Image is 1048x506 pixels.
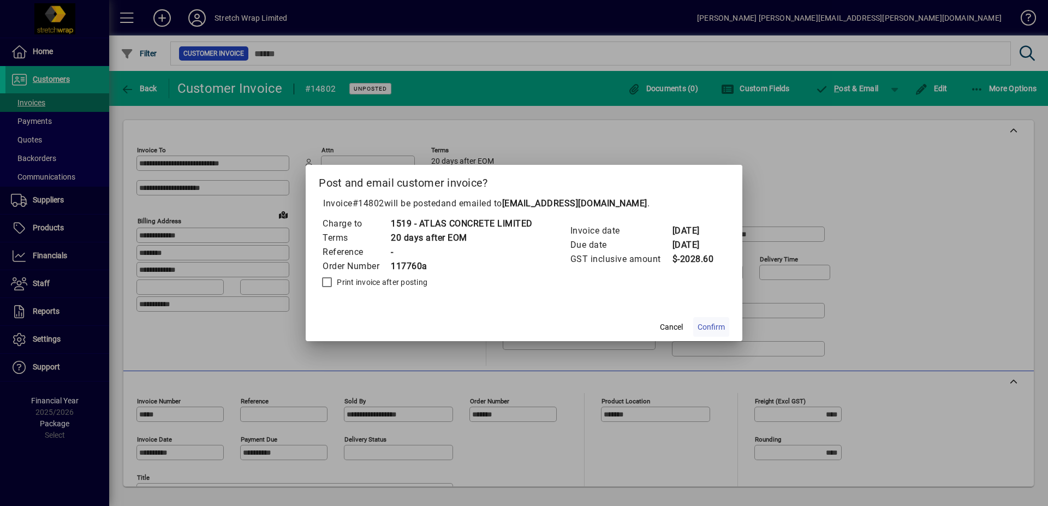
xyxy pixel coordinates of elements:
button: Cancel [654,317,689,337]
b: [EMAIL_ADDRESS][DOMAIN_NAME] [502,198,647,209]
td: Order Number [322,259,390,273]
p: Invoice will be posted . [319,197,729,210]
h2: Post and email customer invoice? [306,165,742,197]
button: Confirm [693,317,729,337]
td: Due date [570,238,672,252]
span: #14802 [353,198,384,209]
td: 1519 - ATLAS CONCRETE LIMITED [390,217,533,231]
td: Charge to [322,217,390,231]
span: Cancel [660,322,683,333]
span: and emailed to [441,198,647,209]
td: 117760a [390,259,533,273]
td: - [390,245,533,259]
td: [DATE] [672,238,716,252]
td: Invoice date [570,224,672,238]
td: Reference [322,245,390,259]
td: [DATE] [672,224,716,238]
td: Terms [322,231,390,245]
label: Print invoice after posting [335,277,427,288]
td: 20 days after EOM [390,231,533,245]
td: GST inclusive amount [570,252,672,266]
span: Confirm [698,322,725,333]
td: $-2028.60 [672,252,716,266]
